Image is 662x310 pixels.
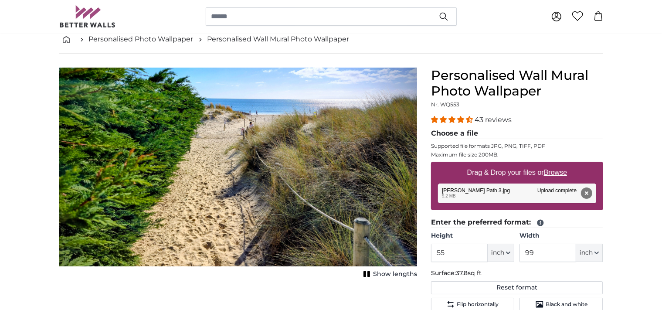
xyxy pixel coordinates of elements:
nav: breadcrumbs [59,25,603,54]
span: inch [491,249,504,257]
button: Show lengths [361,268,417,280]
label: Height [431,232,514,240]
span: Nr. WQ553 [431,101,459,108]
a: Personalised Photo Wallpaper [89,34,194,44]
span: 37.8sq ft [456,269,482,277]
u: Browse [544,169,567,176]
span: Flip horizontally [457,301,499,308]
label: Drag & Drop your files or [463,164,570,181]
span: Show lengths [373,270,417,279]
span: inch [580,249,593,257]
button: inch [488,244,514,262]
button: Reset format [431,281,603,294]
div: 1 of 1 [59,68,417,280]
img: Betterwalls [59,5,116,27]
label: Width [519,232,603,240]
span: 4.40 stars [431,116,475,124]
p: Surface: [431,269,603,278]
img: personalised-photo [59,68,417,266]
h1: Personalised Wall Mural Photo Wallpaper [431,68,603,99]
p: Maximum file size 200MB. [431,151,603,158]
button: inch [576,244,603,262]
span: Black and white [546,301,587,308]
legend: Choose a file [431,128,603,139]
p: Supported file formats JPG, PNG, TIFF, PDF [431,143,603,150]
legend: Enter the preferred format: [431,217,603,228]
span: 43 reviews [475,116,512,124]
a: Personalised Wall Mural Photo Wallpaper [207,34,350,44]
